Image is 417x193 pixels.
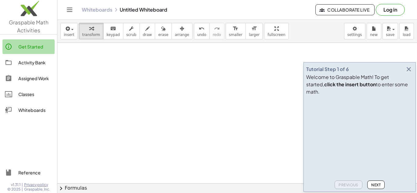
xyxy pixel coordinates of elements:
[110,25,116,32] i: keyboard
[376,4,405,16] button: Log in
[103,23,123,39] button: keyboardkeypad
[155,23,172,39] button: erase
[22,182,23,187] span: |
[324,81,376,88] b: click the insert button
[107,33,120,37] span: keypad
[57,183,417,193] button: chevron_rightFormulas
[18,169,52,176] div: Reference
[226,23,246,39] button: format_sizesmaller
[7,187,20,192] span: © 2025
[251,25,257,32] i: format_size
[367,180,385,189] button: Next
[386,33,394,37] span: save
[60,23,78,39] button: insert
[199,25,205,32] i: undo
[172,23,193,39] button: arrange
[371,183,381,187] span: Next
[175,33,189,37] span: arrange
[306,73,413,95] div: Welcome to Graspable Math! To get started, to enter some math.
[22,187,23,192] span: |
[18,75,52,82] div: Assigned Work
[79,23,103,39] button: transform
[18,106,52,114] div: Whiteboards
[383,23,398,39] button: save
[158,33,168,37] span: erase
[82,33,100,37] span: transform
[321,7,369,13] span: Collaborate Live
[99,57,221,148] iframe: I Investigated the Drug Overdose Capital of America...
[18,43,52,50] div: Get Started
[194,23,210,39] button: undoundo
[2,103,55,117] a: Whiteboards
[2,55,55,70] a: Activity Bank
[306,66,349,73] div: Tutorial Step 1 of 6
[214,25,220,32] i: redo
[82,7,112,13] a: Whiteboards
[18,59,52,66] div: Activity Bank
[209,23,224,39] button: redoredo
[140,23,155,39] button: draw
[2,71,55,86] a: Assigned Work
[123,23,140,39] button: scrub
[245,23,263,39] button: format_sizelarger
[403,33,411,37] span: load
[197,33,206,37] span: undo
[24,187,50,192] span: Graspable, Inc.
[11,182,20,187] span: v1.31.1
[2,39,55,54] a: Get Started
[65,5,74,15] button: Toggle navigation
[18,91,52,98] div: Classes
[315,4,375,15] button: Collaborate Live
[264,23,288,39] button: fullscreen
[57,185,65,192] span: chevron_right
[370,33,378,37] span: new
[367,23,381,39] button: new
[229,33,242,37] span: smaller
[267,33,285,37] span: fullscreen
[2,87,55,102] a: Classes
[233,25,238,32] i: format_size
[9,19,49,34] span: Graspable Math Activities
[344,23,365,39] button: settings
[347,33,362,37] span: settings
[24,182,50,187] a: Privacy policy
[64,33,74,37] span: insert
[2,165,55,180] a: Reference
[126,33,136,37] span: scrub
[249,33,259,37] span: larger
[143,33,152,37] span: draw
[213,33,221,37] span: redo
[399,23,414,39] button: load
